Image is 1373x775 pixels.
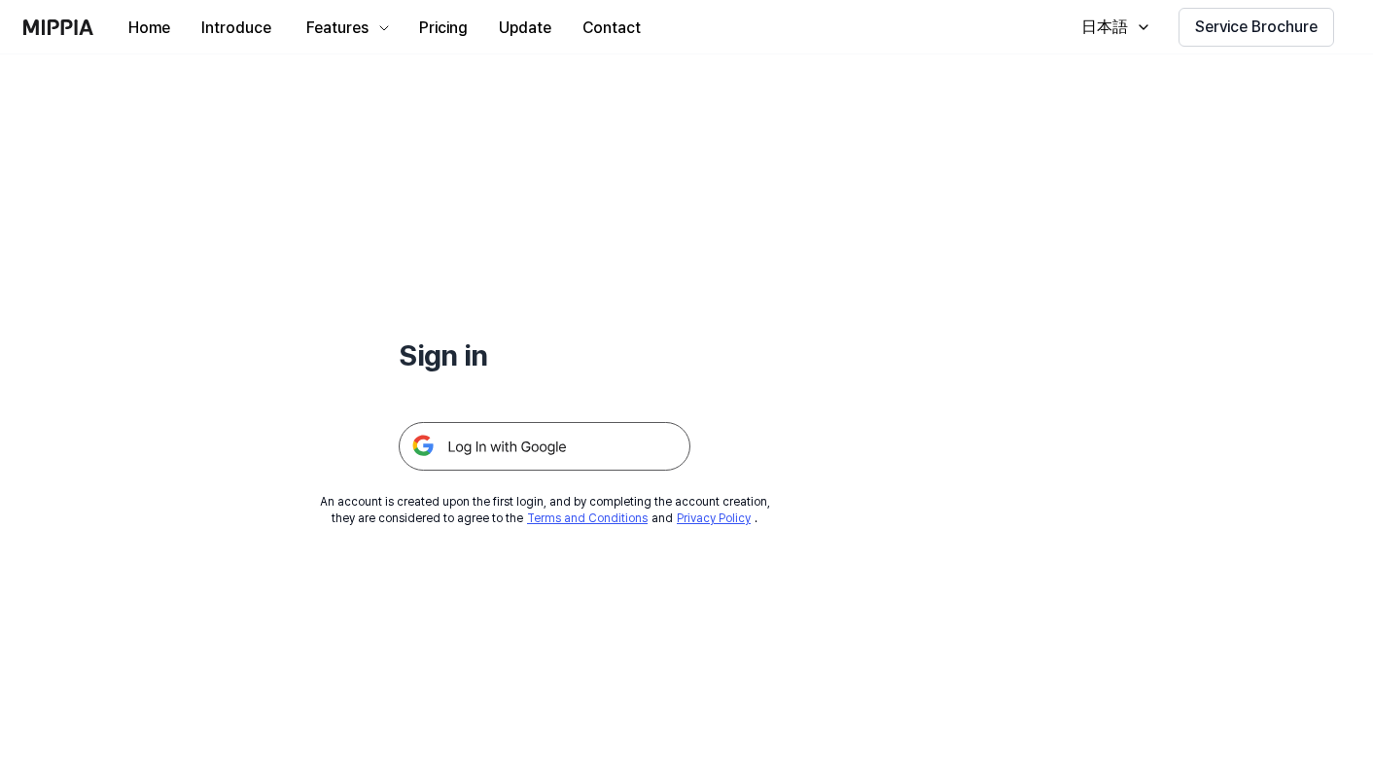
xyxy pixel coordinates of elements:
[483,1,567,54] a: Update
[399,335,690,375] h1: Sign in
[677,511,751,525] a: Privacy Policy
[527,511,648,525] a: Terms and Conditions
[1062,8,1163,47] button: 日本語
[399,422,690,471] img: 구글 로그인 버튼
[113,9,186,48] button: Home
[302,17,372,40] div: Features
[567,9,656,48] button: Contact
[483,9,567,48] button: Update
[320,494,770,527] div: An account is created upon the first login, and by completing the account creation, they are cons...
[186,9,287,48] button: Introduce
[287,9,404,48] button: Features
[23,19,93,35] img: logo
[404,9,483,48] button: Pricing
[1077,16,1132,39] div: 日本語
[1179,8,1334,47] button: Service Brochure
